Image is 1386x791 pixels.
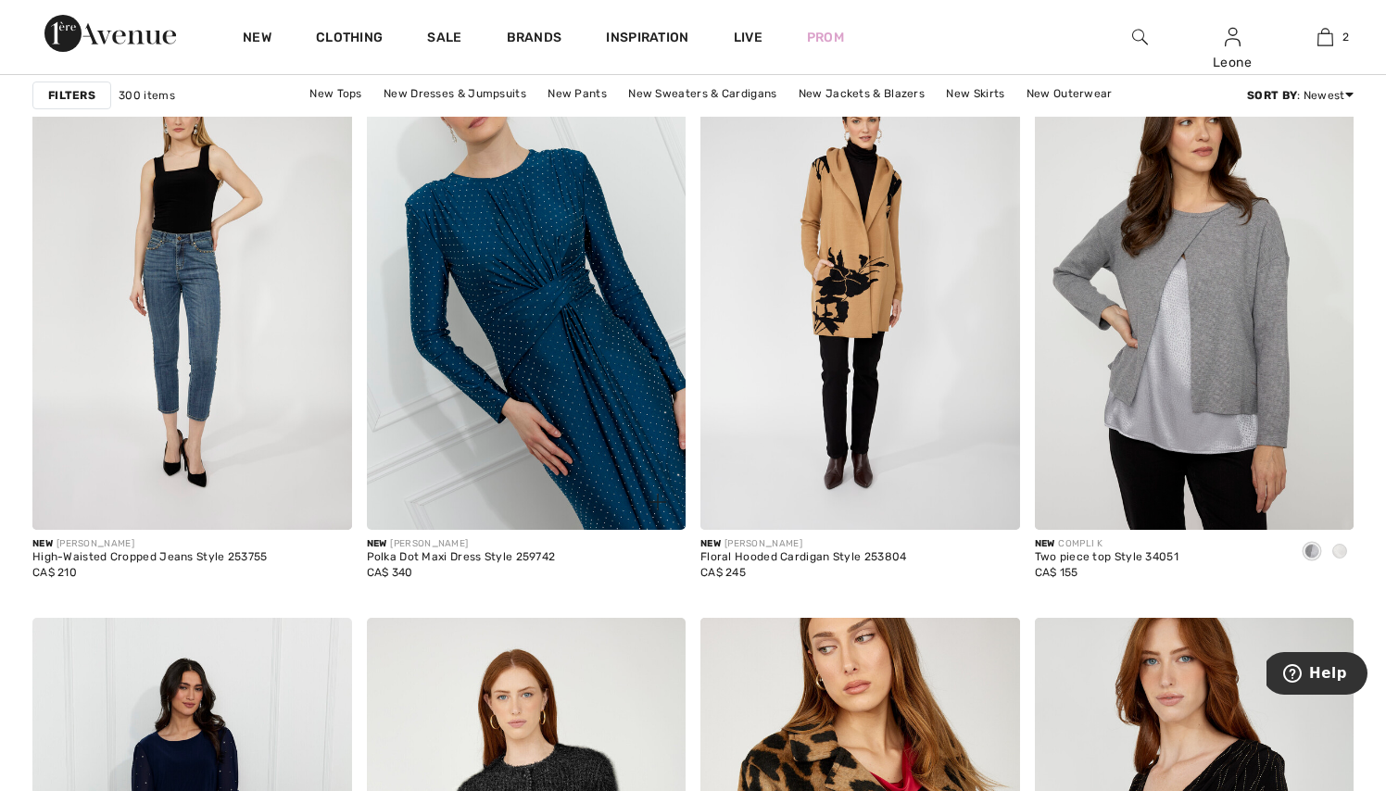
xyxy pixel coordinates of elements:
[700,537,907,551] div: [PERSON_NAME]
[1035,52,1354,531] img: Two piece top Style 34051. Grey
[1247,87,1354,104] div: : Newest
[300,82,371,106] a: New Tops
[1017,82,1122,106] a: New Outerwear
[1266,652,1367,698] iframe: Opens a widget where you can find more information
[1225,26,1241,48] img: My Info
[1247,89,1297,102] strong: Sort By
[649,494,666,510] img: plus_v2.svg
[1187,53,1278,72] div: Leone
[32,566,77,579] span: CA$ 210
[243,30,271,49] a: New
[427,30,461,49] a: Sale
[1298,537,1326,568] div: Grey
[32,537,268,551] div: [PERSON_NAME]
[789,82,934,106] a: New Jackets & Blazers
[700,566,746,579] span: CA$ 245
[48,87,95,104] strong: Filters
[1035,551,1179,564] div: Two piece top Style 34051
[734,28,762,47] a: Live
[606,30,688,49] span: Inspiration
[1035,537,1179,551] div: COMPLI K
[367,52,687,531] a: Polka Dot Maxi Dress Style 259742. Peacock
[700,551,907,564] div: Floral Hooded Cardigan Style 253804
[119,87,175,104] span: 300 items
[367,566,413,579] span: CA$ 340
[316,30,383,49] a: Clothing
[700,538,721,549] span: New
[538,82,616,106] a: New Pants
[1035,566,1078,579] span: CA$ 155
[367,551,556,564] div: Polka Dot Maxi Dress Style 259742
[807,28,844,47] a: Prom
[937,82,1014,106] a: New Skirts
[1317,26,1333,48] img: My Bag
[44,15,176,52] img: 1ère Avenue
[1326,537,1354,568] div: Ivory
[374,82,535,106] a: New Dresses & Jumpsuits
[700,52,1020,531] img: Floral Hooded Cardigan Style 253804. Terracotta
[507,30,562,49] a: Brands
[367,538,387,549] span: New
[1342,29,1349,45] span: 2
[32,551,268,564] div: High-Waisted Cropped Jeans Style 253755
[32,52,352,531] img: High-Waisted Cropped Jeans Style 253755. Blue
[619,82,786,106] a: New Sweaters & Cardigans
[1225,28,1241,45] a: Sign In
[1132,26,1148,48] img: search the website
[367,537,556,551] div: [PERSON_NAME]
[1035,538,1055,549] span: New
[1279,26,1370,48] a: 2
[32,538,53,549] span: New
